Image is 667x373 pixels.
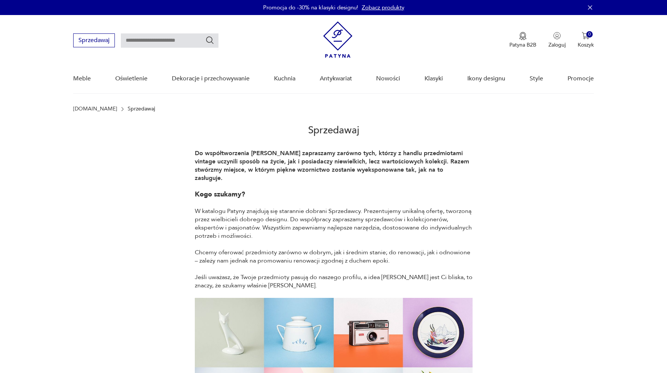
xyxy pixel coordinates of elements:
a: Oświetlenie [115,64,148,93]
p: Sprzedawaj [128,106,155,112]
a: Style [530,64,543,93]
a: [DOMAIN_NAME] [73,106,117,112]
strong: Do współtworzenia [PERSON_NAME] zapraszamy zarówno tych, którzy z handlu przedmiotami vintage ucz... [195,149,471,182]
a: Promocje [568,64,594,93]
a: Meble [73,64,91,93]
img: Ikona koszyka [582,32,589,39]
a: Ikona medaluPatyna B2B [509,32,536,48]
p: Jeśli uważasz, że Twoje przedmioty pasują do naszego profilu, a idea [PERSON_NAME] jest Ci bliska... [195,273,473,290]
button: 0Koszyk [578,32,594,48]
img: Ikonka użytkownika [553,32,561,39]
a: Nowości [376,64,400,93]
p: Koszyk [578,41,594,48]
img: Ikona medalu [519,32,527,40]
p: Chcemy oferować przedmioty zarówno w dobrym, jak i średnim stanie; do renowacji, jak i odnowione ... [195,248,473,265]
h2: Sprzedawaj [73,112,593,149]
div: 0 [586,31,593,38]
p: W katalogu Patyny znajdują się starannie dobrani Sprzedawcy. Prezentujemy unikalną ofertę, tworzo... [195,207,473,240]
h1: Kogo szukamy? [195,190,473,199]
a: Antykwariat [320,64,352,93]
a: Dekoracje i przechowywanie [172,64,250,93]
button: Zaloguj [548,32,566,48]
a: Ikony designu [467,64,505,93]
p: Promocja do -30% na klasyki designu! [263,4,358,11]
a: Sprzedawaj [73,38,115,44]
button: Sprzedawaj [73,33,115,47]
p: Zaloguj [548,41,566,48]
button: Szukaj [205,36,214,45]
p: Patyna B2B [509,41,536,48]
img: Patyna - sklep z meblami i dekoracjami vintage [323,21,352,58]
a: Zobacz produkty [362,4,404,11]
a: Klasyki [425,64,443,93]
button: Patyna B2B [509,32,536,48]
a: Kuchnia [274,64,295,93]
